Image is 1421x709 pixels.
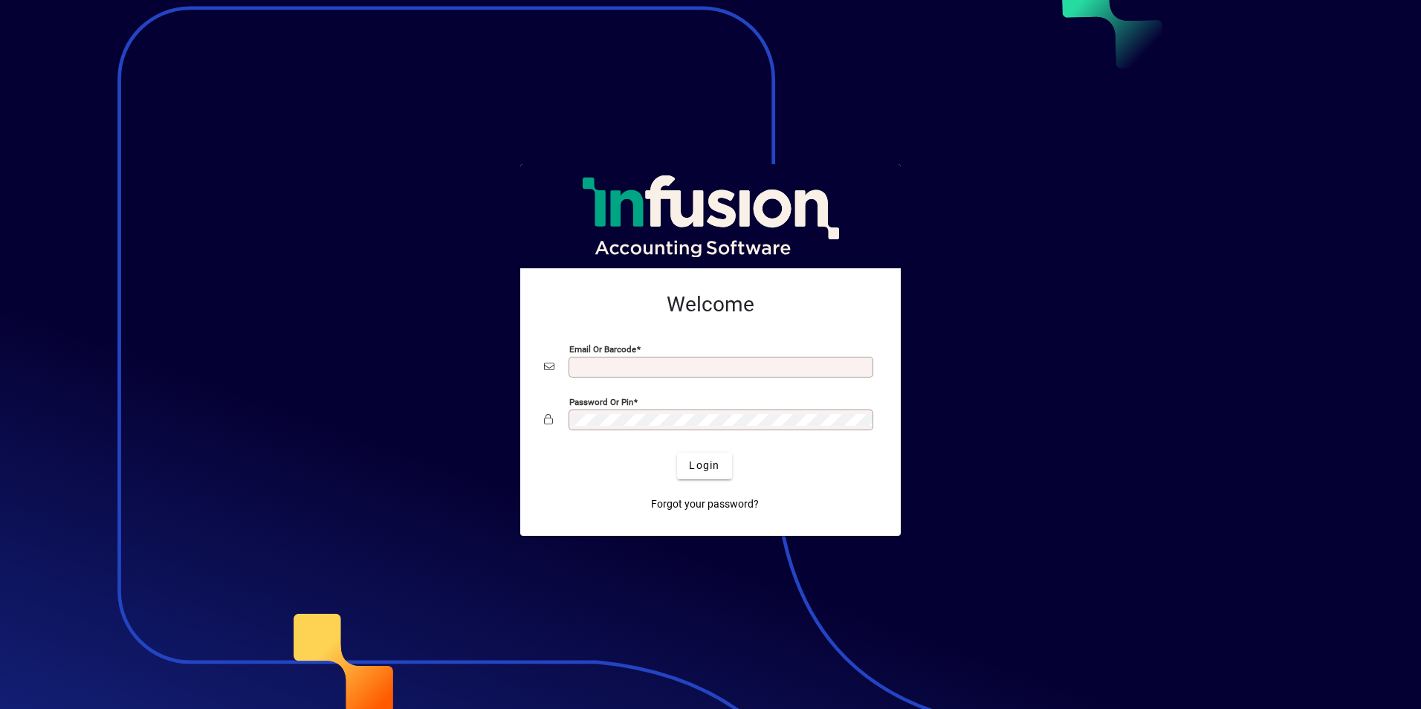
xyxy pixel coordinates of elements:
span: Forgot your password? [651,496,759,512]
a: Forgot your password? [645,491,765,518]
mat-label: Password or Pin [569,396,633,407]
span: Login [689,458,719,473]
h2: Welcome [544,292,877,317]
button: Login [677,453,731,479]
mat-label: Email or Barcode [569,343,636,354]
